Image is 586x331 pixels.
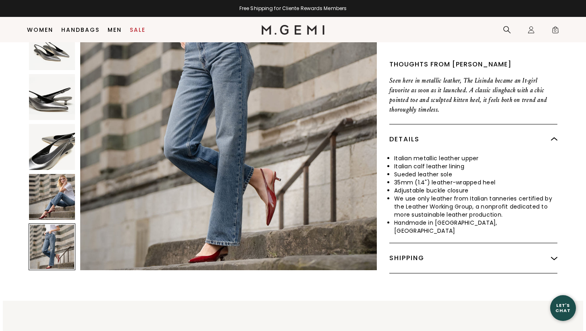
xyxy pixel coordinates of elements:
a: Women [27,27,53,33]
li: We use only leather from Italian tanneries certified by the Leather Working Group, a nonprofit de... [394,194,557,219]
div: Let's Chat [550,303,576,313]
img: The Lisinda [29,24,75,70]
img: M.Gemi [262,25,325,35]
p: Seen here in metallic leather, The Lisinda became an It-girl favorite as soon as it launched. A c... [389,76,557,114]
li: Adjustable buckle closure [394,186,557,194]
div: Shipping [389,243,557,273]
li: Italian metallic leather upper [394,154,557,162]
li: Italian calf leather lining [394,162,557,170]
div: Details [389,124,557,154]
a: Men [108,27,122,33]
a: Handbags [61,27,100,33]
a: Sale [130,27,145,33]
li: Sueded leather sole [394,170,557,178]
img: The Lisinda [29,174,75,220]
li: 35mm (1.4") leather-wrapped heel [394,178,557,186]
img: The Lisinda [29,124,75,170]
span: 0 [551,27,559,35]
li: Handmade in [GEOGRAPHIC_DATA], [GEOGRAPHIC_DATA] [394,219,557,235]
div: Thoughts from [PERSON_NAME] [389,60,557,69]
img: The Lisinda [29,74,75,120]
